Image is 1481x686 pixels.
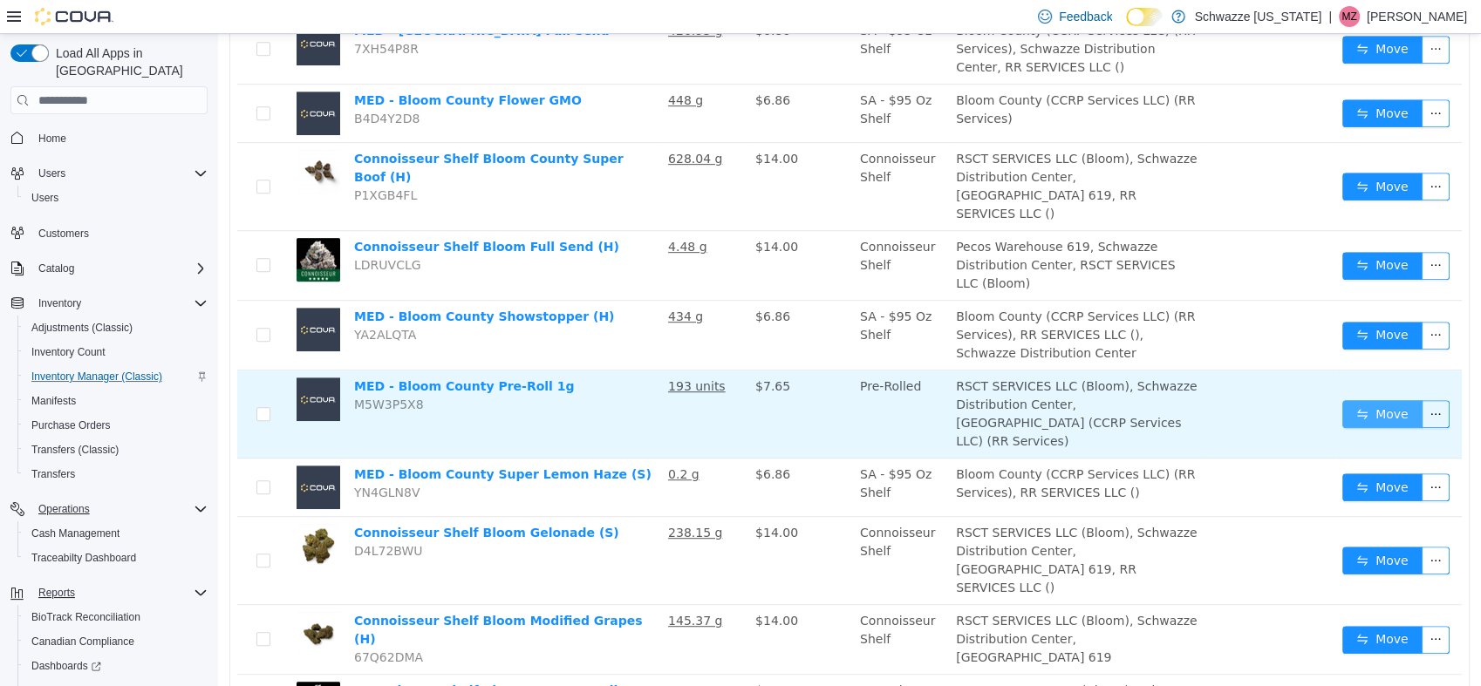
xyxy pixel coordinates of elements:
button: icon: swapMove [1124,592,1205,620]
span: Users [31,191,58,205]
button: icon: ellipsis [1204,218,1232,246]
a: Dashboards [17,654,215,678]
span: MZ [1341,6,1356,27]
button: icon: swapMove [1124,366,1205,394]
span: RSCT SERVICES LLC (Bloom), Schwazze Distribution Center, [GEOGRAPHIC_DATA] 619 [738,580,979,630]
button: icon: swapMove [1124,2,1205,30]
img: MED - Bloom County Pre-Roll 1g placeholder [78,343,122,387]
button: icon: ellipsis [1204,139,1232,166]
img: MED - Bloom County Flower GMO placeholder [78,58,122,101]
button: Reports [31,582,82,603]
u: 448 g [450,59,485,73]
span: Feedback [1059,8,1112,25]
a: Dashboards [24,655,108,676]
span: M5W3P5X8 [136,363,206,377]
button: icon: ellipsis [1204,513,1232,540]
span: Bloom County (CCRP Services LLC) (RR Services), RR SERVICES LLC () [738,433,977,465]
td: SA - $95 Oz Shelf [635,425,731,483]
button: Inventory Count [17,340,215,364]
button: Traceabilty Dashboard [17,546,215,570]
button: Adjustments (Classic) [17,316,215,340]
span: Traceabilty Dashboard [24,547,208,568]
img: Connoisseur Shelf Bloom County Super Boof (H) hero shot [78,116,122,160]
span: Traceabilty Dashboard [31,551,136,565]
img: Connoisseur Shelf Bloom Full Send (H) hero shot [78,204,122,248]
a: Transfers (Classic) [24,439,126,460]
span: Users [31,163,208,184]
span: Bloom County (CCRP Services LLC) (RR Services) [738,59,977,92]
span: Inventory Count [24,342,208,363]
span: Manifests [24,391,208,411]
a: Canadian Compliance [24,631,141,652]
img: Connoisseur Shelf Bloom Modified Grapes (H) hero shot [78,578,122,621]
span: BioTrack Reconciliation [31,610,140,624]
span: $6.86 [537,59,572,73]
span: Dashboards [24,655,208,676]
button: Operations [31,499,97,520]
button: Manifests [17,389,215,413]
a: Customers [31,223,96,244]
span: D4L72BWU [136,510,205,524]
span: Operations [38,502,90,516]
a: Connoisseur Shelf Bloom Full Send (H) [136,206,401,220]
img: MED - Bloom County Super Lemon Haze (S) placeholder [78,431,122,475]
td: SA - $95 Oz Shelf [635,51,731,109]
u: 9.89 g [450,649,489,663]
span: YN4GLN8V [136,452,202,465]
button: Inventory Manager (Classic) [17,364,215,389]
a: Transfers [24,464,82,485]
td: SA - $95 Oz Shelf [635,267,731,336]
button: Inventory [3,291,215,316]
span: Customers [31,222,208,244]
a: Connoisseur Shelf Bloom Modified Grapes (H) [136,580,424,612]
u: 628.04 g [450,118,504,132]
span: $6.86 [537,433,572,447]
a: MED - Bloom County Pre-Roll 1g [136,345,356,359]
u: 434 g [450,275,485,289]
u: 145.37 g [450,580,504,594]
span: RSCT SERVICES LLC (Bloom), Schwazze Distribution Center, [GEOGRAPHIC_DATA] (CCRP Services LLC) (R... [738,345,979,414]
td: Connoisseur Shelf [635,483,731,571]
span: Inventory Count [31,345,106,359]
p: [PERSON_NAME] [1367,6,1467,27]
a: Purchase Orders [24,415,118,436]
td: Connoisseur Shelf [635,109,731,197]
span: $14.00 [537,580,580,594]
a: Adjustments (Classic) [24,317,140,338]
img: Connoisseur Shelf Bloom Gelonade (S) hero shot [78,490,122,533]
span: $6.86 [537,275,572,289]
button: Users [31,163,72,184]
td: Connoisseur Shelf [635,571,731,641]
u: 193 units [450,345,508,359]
button: icon: ellipsis [1204,288,1232,316]
button: Inventory [31,293,88,314]
button: icon: swapMove [1124,513,1205,540]
input: Dark Mode [1126,8,1163,26]
span: Transfers (Classic) [31,443,119,457]
p: | [1328,6,1332,27]
span: Reports [38,586,75,600]
span: Inventory [38,296,81,310]
button: Catalog [31,258,81,279]
span: Customers [38,227,89,241]
a: Inventory Count [24,342,113,363]
span: Users [24,187,208,208]
button: icon: swapMove [1124,288,1205,316]
button: Reports [3,581,215,605]
span: Inventory Manager (Classic) [31,370,162,384]
button: icon: ellipsis [1204,2,1232,30]
span: Catalog [31,258,208,279]
u: 0.2 g [450,433,481,447]
a: Connoisseur Shelf Bloom County Super Boof (H) [136,118,406,150]
img: MED - Bloom County Showstopper (H) placeholder [78,274,122,317]
span: Load All Apps in [GEOGRAPHIC_DATA] [49,44,208,79]
button: icon: ellipsis [1204,65,1232,93]
a: MED - Bloom County Super Lemon Haze (S) [136,433,433,447]
span: Reports [31,582,208,603]
p: Schwazze [US_STATE] [1194,6,1321,27]
a: Cash Management [24,523,126,544]
u: 4.48 g [450,206,489,220]
span: 7XH54P8R [136,8,201,22]
span: Catalog [38,261,74,275]
a: Users [24,187,65,208]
